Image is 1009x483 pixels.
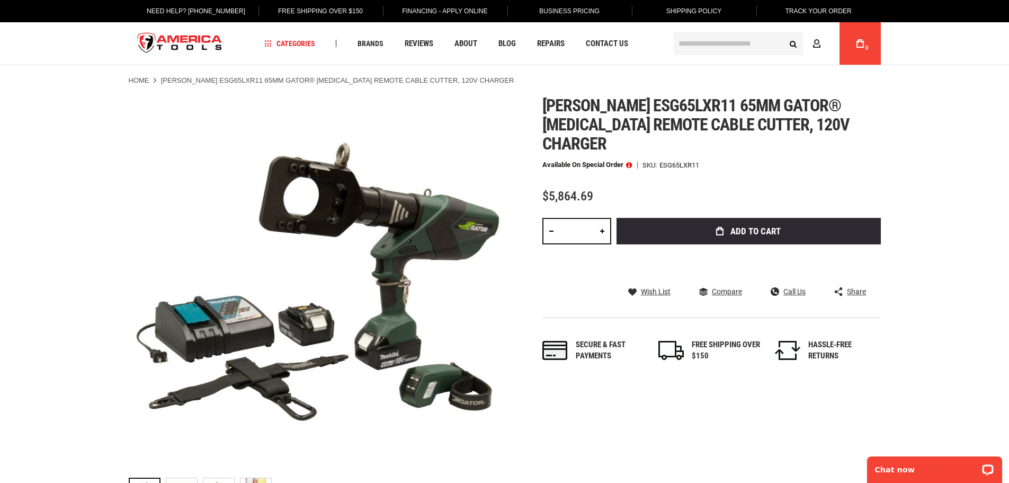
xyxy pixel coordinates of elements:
[129,24,231,64] a: store logo
[264,40,315,47] span: Categories
[847,288,866,295] span: Share
[260,37,320,51] a: Categories
[641,288,671,295] span: Wish List
[771,287,806,296] a: Call Us
[129,76,149,85] a: Home
[617,218,881,244] button: Add to Cart
[542,161,632,169] p: Available on Special Order
[542,341,568,360] img: payments
[666,7,722,15] span: Shipping Policy
[454,40,477,48] span: About
[850,22,870,65] a: 0
[450,37,482,51] a: About
[783,288,806,295] span: Call Us
[642,162,659,169] strong: SKU
[498,40,516,48] span: Blog
[161,76,514,84] strong: [PERSON_NAME] ESG65LXR11 65MM GATOR® [MEDICAL_DATA] REMOTE CABLE CUTTER, 120V CHARGER
[400,37,438,51] a: Reviews
[576,339,645,362] div: Secure & fast payments
[860,450,1009,483] iframe: LiveChat chat widget
[542,95,850,154] span: [PERSON_NAME] esg65lxr11 65mm gator® [MEDICAL_DATA] remote cable cutter, 120v charger
[614,248,883,278] iframe: Secure express checkout frame
[775,341,800,360] img: returns
[537,40,565,48] span: Repairs
[542,189,593,204] span: $5,864.69
[129,24,231,64] img: America Tools
[494,37,521,51] a: Blog
[808,339,877,362] div: HASSLE-FREE RETURNS
[353,37,388,51] a: Brands
[658,341,684,360] img: shipping
[712,288,742,295] span: Compare
[628,287,671,296] a: Wish List
[129,96,505,472] img: GREENLEE ESG65LXR11 65MM GATOR® GUILLOTINE REMOTE CABLE CUTTER, 120V CHARGER
[405,40,433,48] span: Reviews
[783,33,803,54] button: Search
[532,37,569,51] a: Repairs
[692,339,761,362] div: FREE SHIPPING OVER $150
[581,37,633,51] a: Contact Us
[730,227,781,236] span: Add to Cart
[659,162,699,169] div: ESG65LXR11
[358,40,383,47] span: Brands
[865,45,869,51] span: 0
[699,287,742,296] a: Compare
[586,40,628,48] span: Contact Us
